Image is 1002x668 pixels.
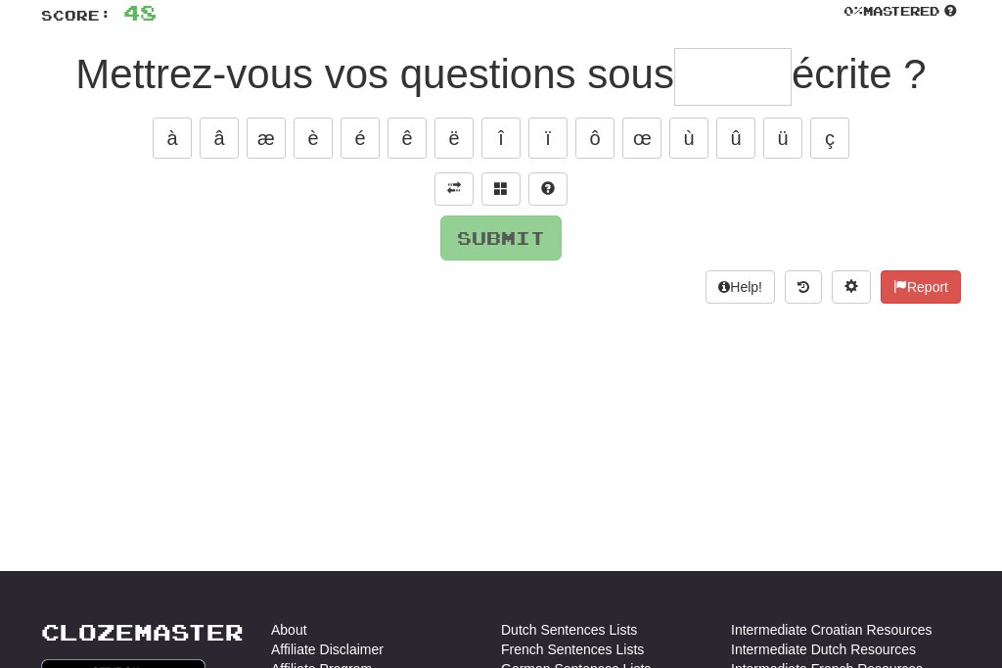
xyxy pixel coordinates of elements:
[669,118,708,159] button: ù
[481,172,521,206] button: Switch sentence to multiple choice alt+p
[434,118,474,159] button: ë
[716,118,755,159] button: û
[881,270,961,304] button: Report
[622,118,661,159] button: œ
[271,620,307,640] a: About
[41,7,112,24] span: Score:
[341,118,380,159] button: é
[481,118,521,159] button: î
[731,640,916,659] a: Intermediate Dutch Resources
[810,118,849,159] button: ç
[792,51,927,97] span: écrite ?
[501,620,637,640] a: Dutch Sentences Lists
[440,215,562,261] button: Submit
[501,640,644,659] a: French Sentences Lists
[247,118,286,159] button: æ
[387,118,427,159] button: ê
[75,51,674,97] span: Mettrez-vous vos questions sous
[840,3,961,21] div: Mastered
[706,270,775,304] button: Help!
[153,118,192,159] button: à
[434,172,474,206] button: Toggle translation (alt+t)
[785,270,822,304] button: Round history (alt+y)
[731,620,932,640] a: Intermediate Croatian Resources
[843,3,863,19] span: 0 %
[528,172,568,206] button: Single letter hint - you only get 1 per sentence and score half the points! alt+h
[271,640,384,659] a: Affiliate Disclaimer
[575,118,615,159] button: ô
[200,118,239,159] button: â
[528,118,568,159] button: ï
[294,118,333,159] button: è
[41,620,244,644] a: Clozemaster
[763,118,802,159] button: ü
